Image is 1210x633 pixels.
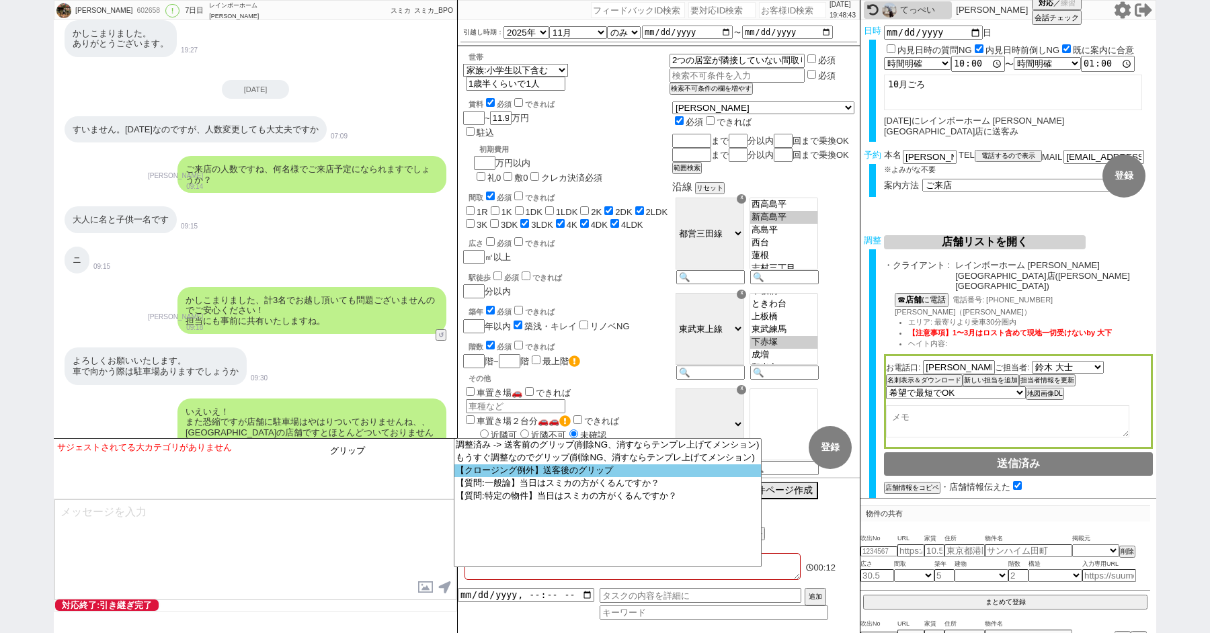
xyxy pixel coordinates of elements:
p: [PERSON_NAME] [956,5,1028,15]
span: エリア: 最寄りより乗車30分圏内 [908,318,1016,326]
input: 10.5 [924,544,944,557]
label: できれば [512,343,555,351]
div: かしこまりました、計3名でお越し頂いても問題ございませんのでご安心ください！ 担当にも事前に共有いたしますね。 [177,287,446,335]
button: 店舗情報をコピペ [884,482,940,494]
label: できれば [512,100,555,108]
input: できれば [514,341,523,349]
p: 19:48:43 [830,10,856,21]
span: レインボーホーム [PERSON_NAME][GEOGRAPHIC_DATA]店([PERSON_NAME][GEOGRAPHIC_DATA]) [955,260,1153,292]
img: 0hnA1eoAVcMW4cHCMsbnZPEWxMMgQ_bWh8NXouXHlPZlkoJSFrMC9_XyEbbV0geXc6OH4qXCAdbQ0QD0YIAkrNWhssb1klKHA... [56,3,71,18]
span: スミカ_BPO [414,7,453,14]
option: 蓮根 [750,249,817,262]
p: 19:27 [181,45,198,56]
option: 調整済み -> 送客前のグリップ(削除NG、消すならテンプレ上げてメンション) [454,439,761,452]
input: できれば [514,237,523,246]
div: ~ 万円 [463,91,555,139]
div: てっぺい [900,5,949,15]
button: 送信済み [884,452,1153,476]
p: その他 [469,374,670,384]
span: 00:12 [813,562,836,573]
label: 未確認 [566,430,606,440]
p: [PERSON_NAME] [148,312,203,323]
label: 内見日時前倒しNG [985,45,1060,55]
div: 世帯 [469,52,670,62]
div: 築年 [469,304,670,317]
div: 分以内 [463,269,670,298]
input: できれば [706,116,715,125]
span: ・クライアント : [884,260,950,292]
button: 地図画像DL [1026,388,1064,400]
option: 西台 [750,237,817,249]
p: 09:14 [148,181,203,192]
label: 3DK [501,220,518,230]
option: もうすぐ調整なのでグリップ(削除NG、消すならテンプレ上げてメンション) [454,452,761,464]
div: ㎡以上 [463,235,670,264]
button: 店舗リストを開く [884,235,1086,249]
input: できれば [514,98,523,107]
span: 階数 [1008,559,1028,570]
label: できれば [519,273,562,282]
label: 1R [477,207,488,217]
label: 内見日時の質問NG [897,45,972,55]
input: お客様ID検索 [759,2,826,18]
div: 大人に名と子供一名です [65,206,177,233]
span: 住所 [944,619,985,630]
span: 家賃 [924,534,944,544]
input: できれば [514,192,523,200]
label: できれば [522,388,571,398]
p: 09:15 [181,221,198,232]
option: 西高島平 [750,198,817,211]
div: ☓ [737,385,746,394]
span: 住所 [944,534,985,544]
option: 東武練馬 [750,323,817,336]
label: 2LDK [646,207,668,217]
span: 必須 [504,273,519,282]
div: よろしくお願いいたします。 車で向かう際は駐車場ありますでしょうか [65,347,247,384]
input: 近隣不可 [520,429,529,438]
div: レインボーホーム [PERSON_NAME][GEOGRAPHIC_DATA]店 [209,1,276,21]
div: 階数 [469,339,670,352]
label: 4K [567,220,577,230]
span: 予約 [864,150,881,160]
label: 4LDK [621,220,643,230]
input: 検索不可条件を入力 [670,69,805,83]
button: 物件ページ作成 [741,482,818,499]
div: まで 分以内 [672,134,854,148]
span: 入力専用URL [1082,559,1136,570]
b: 店舗 [905,295,922,304]
input: 🔍 [676,270,745,284]
input: 2 [1008,569,1028,582]
label: 敷0 [514,173,528,183]
label: 引越し時期： [463,27,503,38]
span: MAIL [1042,152,1062,162]
span: 構造 [1028,559,1082,570]
span: 案内方法 [884,180,919,190]
label: 2K [591,207,602,217]
label: 既に案内に合意 [1073,45,1134,55]
label: 駐込 [477,128,494,138]
div: [DATE] [222,80,289,99]
input: 車置き場🚗 [466,387,475,396]
label: 1LDK [556,207,578,217]
span: 電話番号: [PHONE_NUMBER] [953,296,1053,304]
span: 日時 [864,26,881,36]
span: ご担当者: [995,363,1029,372]
div: [PERSON_NAME] [73,5,132,16]
div: ご来店の人数ですね、何名様でご来店予定になられますでしょうか？ [177,156,446,193]
div: 間取 [469,189,670,203]
div: 賃料 [469,96,555,110]
span: 必須 [497,194,512,202]
span: 吹出No [860,534,897,544]
label: 3LDK [531,220,553,230]
span: 本名 [884,150,901,164]
label: 車置き場２台分🚗🚗 [463,416,571,426]
span: 会話チェック [1035,13,1079,23]
input: https://suumo.jp/chintai/jnc_000022489271 [1082,569,1136,582]
input: 要対応ID検索 [688,2,756,18]
input: 検索不可条件を入力 [670,54,805,68]
input: 1234567 [860,546,897,556]
div: ☓ [737,194,746,204]
span: 吹出No [860,619,897,630]
div: いえいえ！ また恐縮ですが店舗に駐車場はやはりついておりませんね、、[GEOGRAPHIC_DATA]の店舗ですとほとんどついておりませんためご理解ください。 お車でいらっしゃる場合は近隣のコイ... [177,398,446,478]
button: 削除 [1119,546,1135,558]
